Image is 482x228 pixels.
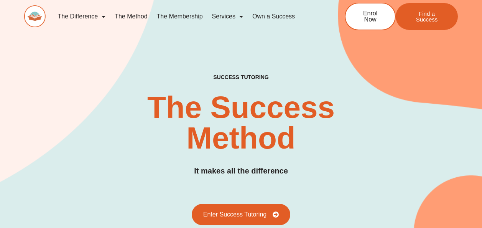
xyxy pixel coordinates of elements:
[53,8,320,25] nav: Menu
[407,11,446,22] span: Find a Success
[207,8,248,25] a: Services
[192,204,290,225] a: Enter Success Tutoring
[194,165,288,177] h3: It makes all the difference
[110,8,152,25] a: The Method
[396,3,458,30] a: Find a Success
[357,10,383,23] span: Enrol Now
[248,8,299,25] a: Own a Success
[152,8,207,25] a: The Membership
[203,211,266,218] span: Enter Success Tutoring
[53,8,110,25] a: The Difference
[177,74,305,81] h4: SUCCESS TUTORING​
[345,3,396,30] a: Enrol Now
[143,92,339,154] h2: The Success Method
